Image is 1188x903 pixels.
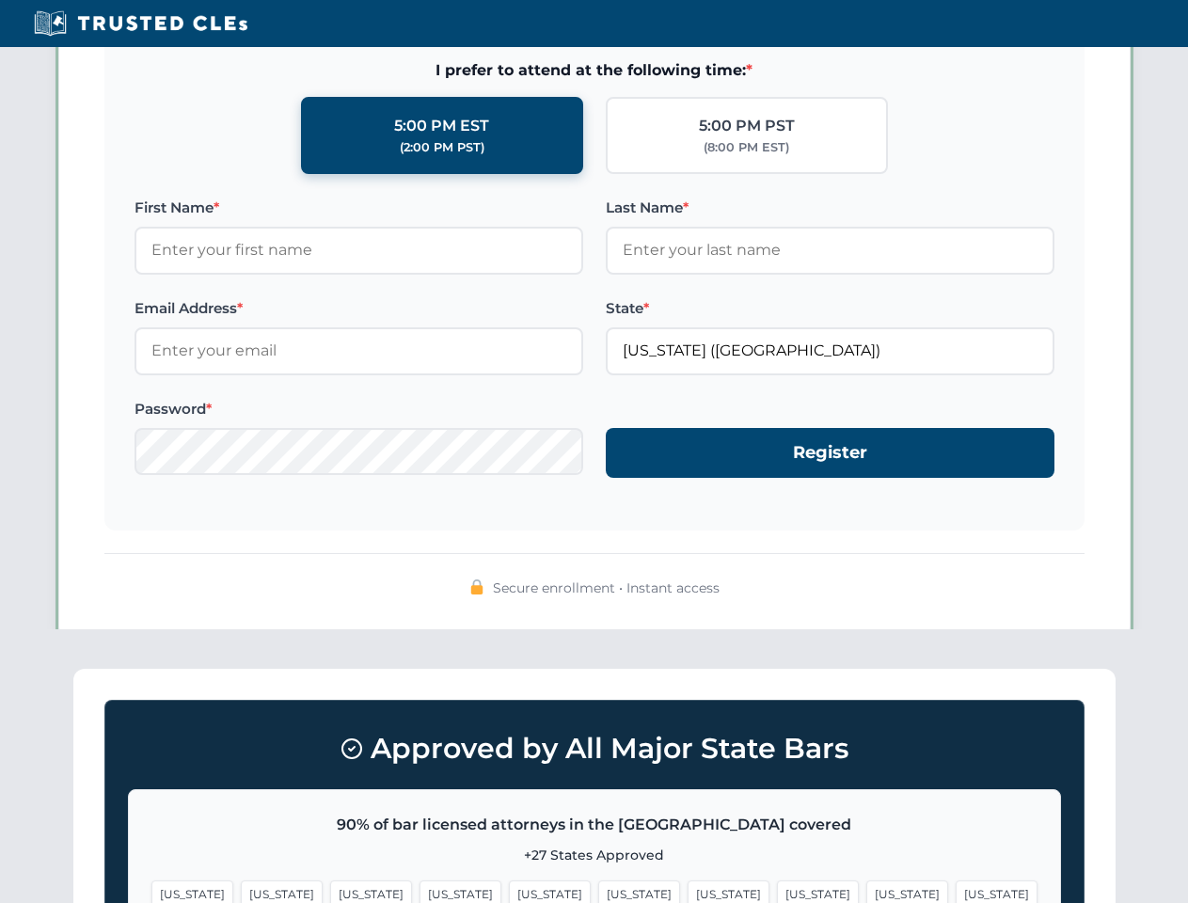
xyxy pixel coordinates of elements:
[400,138,484,157] div: (2:00 PM PST)
[151,845,1038,865] p: +27 States Approved
[469,579,484,594] img: 🔒
[28,9,253,38] img: Trusted CLEs
[135,398,583,420] label: Password
[606,197,1054,219] label: Last Name
[394,114,489,138] div: 5:00 PM EST
[135,58,1054,83] span: I prefer to attend at the following time:
[606,428,1054,478] button: Register
[699,114,795,138] div: 5:00 PM PST
[128,723,1061,774] h3: Approved by All Major State Bars
[493,578,720,598] span: Secure enrollment • Instant access
[151,813,1038,837] p: 90% of bar licensed attorneys in the [GEOGRAPHIC_DATA] covered
[606,327,1054,374] input: Florida (FL)
[135,327,583,374] input: Enter your email
[135,227,583,274] input: Enter your first name
[135,197,583,219] label: First Name
[135,297,583,320] label: Email Address
[606,297,1054,320] label: State
[704,138,789,157] div: (8:00 PM EST)
[606,227,1054,274] input: Enter your last name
